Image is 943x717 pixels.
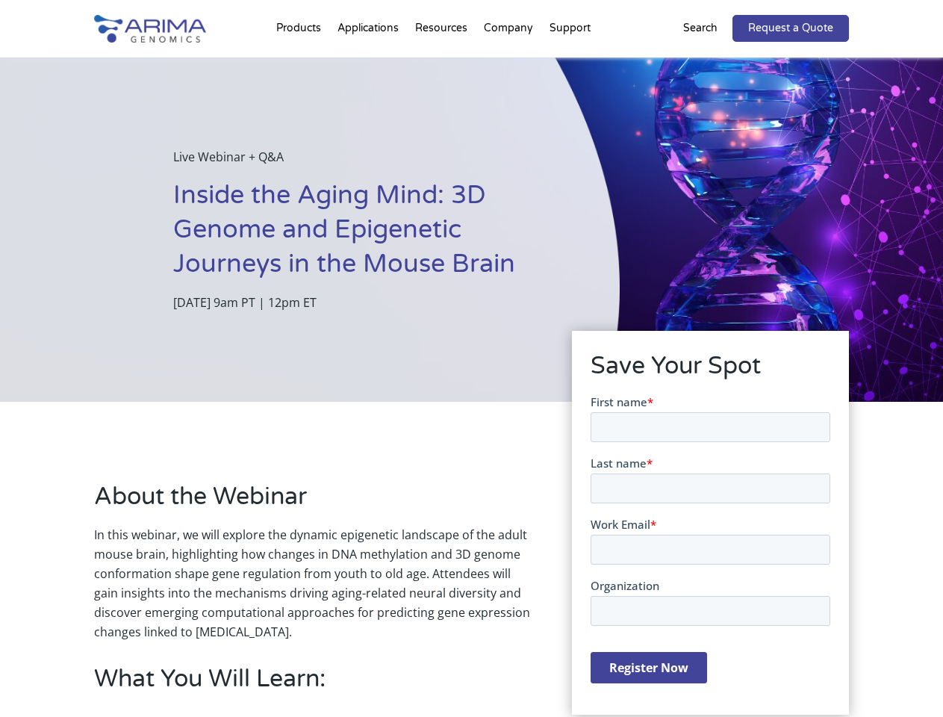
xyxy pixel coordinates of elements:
[732,15,849,42] a: Request a Quote
[94,662,530,707] h2: What You Will Learn:
[173,293,544,312] p: [DATE] 9am PT | 12pm ET
[591,394,830,696] iframe: Form 0
[683,19,718,38] p: Search
[94,525,530,642] p: In this webinar, we will explore the dynamic epigenetic landscape of the adult mouse brain, highl...
[94,15,206,43] img: Arima-Genomics-logo
[94,480,530,525] h2: About the Webinar
[591,350,830,394] h2: Save Your Spot
[173,147,544,179] p: Live Webinar + Q&A
[173,179,544,293] h1: Inside the Aging Mind: 3D Genome and Epigenetic Journeys in the Mouse Brain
